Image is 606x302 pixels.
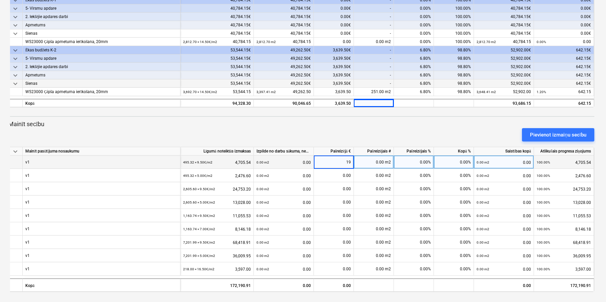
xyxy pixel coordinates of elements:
div: 52,902.00€ [474,54,534,63]
div: 0.00% [434,249,474,262]
div: 36,009.95 [537,249,591,263]
div: 3,597.00 [183,262,251,276]
small: 0.00 m2 [256,201,269,204]
small: 2,812.70 m2 [256,40,276,44]
div: 13,028.00 [537,196,591,209]
div: 0.00 [477,156,531,169]
div: 0.00€ [314,21,354,29]
div: 0.00 m2 [354,222,394,236]
small: 0.00 m2 [256,254,269,258]
div: 0.00 [537,38,591,46]
div: 0.00% [394,249,434,262]
div: - [354,29,394,38]
small: 0.00 m2 [256,174,269,178]
small: 0.00 m2 [256,187,269,191]
div: v1 [25,196,30,209]
div: 0.00 m2 [354,249,394,262]
div: Apmetums [25,21,177,29]
small: 0.00 m2 [477,187,489,191]
div: Kopā [23,99,180,107]
div: 0.00 [256,169,311,183]
div: 0.00€ [534,21,594,29]
div: 40,784.15€ [254,13,314,21]
div: 0.00 [314,278,354,292]
small: 100.00% [537,201,550,204]
div: 49,262.50€ [254,79,314,88]
div: Sienas [25,29,177,38]
div: 0.00% [394,262,434,276]
div: 100.00% [434,29,474,38]
div: 0.00 [317,209,351,222]
small: 100.00% [537,174,550,178]
div: 0.00 [317,236,351,249]
div: 3,639.50€ [314,79,354,88]
small: 2,605.60 × 5.00€ / m2 [183,201,215,204]
div: 53,544.15€ [180,79,254,88]
small: 1,163.74 × 9.50€ / m2 [183,214,215,218]
div: Pašreizējais % [394,147,434,156]
div: 642.15 [537,99,591,108]
div: Sienas [25,79,177,88]
div: 0.00% [394,182,434,196]
div: 8,146.18 [537,222,591,236]
div: 53,544.15€ [180,54,254,63]
small: 218.00 × 16.50€ / m2 [183,267,214,271]
div: 0.00 [254,278,314,292]
div: 0.00 [256,182,311,196]
div: Līgumā noteiktās izmaksas [180,147,254,156]
div: v1 [25,182,30,195]
div: 0.00 m2 [354,156,394,169]
p: Mainīt secību [8,120,594,128]
div: - [354,79,394,88]
div: 0.00 [256,222,311,236]
div: 100.00% [434,4,474,13]
div: - [354,71,394,79]
div: v1 [25,156,30,169]
div: 3,639.50€ [314,63,354,71]
div: 5- Virsmu apdare [25,4,177,13]
span: keyboard_arrow_down [11,147,19,156]
small: 100.00% [537,161,550,164]
div: 642.15€ [534,79,594,88]
small: 2,812.70 × 14.50€ / m2 [183,40,217,44]
div: 0.00€ [534,29,594,38]
div: 0.00 [477,209,531,223]
div: 0.00€ [314,13,354,21]
small: 0.00 m2 [256,241,269,244]
div: 0.00% [394,13,434,21]
div: 40,784.15€ [254,4,314,13]
div: 0.00% [434,262,474,276]
div: 40,784.15€ [474,4,534,13]
div: 0.00 [317,196,351,209]
span: keyboard_arrow_down [11,71,19,79]
div: - [354,13,394,21]
small: 0.00 m2 [477,214,489,218]
div: 0.00% [434,222,474,236]
div: 6.80% [394,63,434,71]
div: 2. Iekšējie apdares darbi [25,63,177,71]
div: 98.80% [434,54,474,63]
small: 0.00% [537,40,546,44]
div: - [354,63,394,71]
div: 0.00 [256,156,311,169]
div: 0.00 [474,278,534,292]
div: 0.00€ [314,29,354,38]
div: 0.00 [477,222,531,236]
div: 0.00€ [534,4,594,13]
div: 0.00% [434,236,474,249]
small: 1.20% [537,90,546,94]
div: 52,902.00 [477,88,531,96]
div: 172,190.91 [180,278,254,292]
div: 0.00 [317,249,351,262]
div: 172,190.91 [534,278,594,292]
div: 0.00€ [534,13,594,21]
div: 0.00 m2 [354,236,394,249]
div: 251.00 m2 [354,88,394,96]
div: 0.00 [477,196,531,209]
div: 98.80% [434,88,474,96]
div: - [354,21,394,29]
small: 2,812.70 m2 [477,40,496,44]
small: 1,163.74 × 7.00€ / m2 [183,227,215,231]
div: Apmetums [25,71,177,79]
div: 53,544.15€ [180,63,254,71]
